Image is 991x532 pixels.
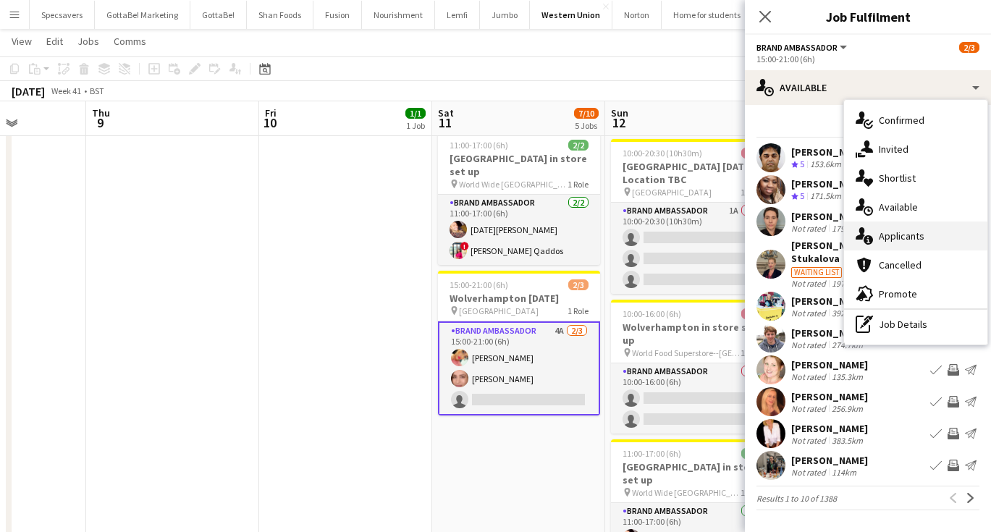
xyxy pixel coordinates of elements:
[791,454,868,467] div: [PERSON_NAME]
[623,148,702,159] span: 10:00-20:30 (10h30m)
[438,152,600,178] h3: [GEOGRAPHIC_DATA] in store set up
[247,1,313,29] button: Shan Foods
[611,106,628,119] span: Sun
[438,271,600,415] app-job-card: 15:00-21:00 (6h)2/3Wolverhampton [DATE] [GEOGRAPHIC_DATA]1 RoleBrand Ambassador4A2/315:00-21:00 (...
[791,295,868,308] div: [PERSON_NAME]
[791,267,842,278] div: Waiting list
[844,310,987,339] div: Job Details
[6,32,38,51] a: View
[438,106,454,119] span: Sat
[791,308,829,318] div: Not rated
[879,172,916,185] span: Shortlist
[95,1,190,29] button: GottaBe! Marketing
[46,35,63,48] span: Edit
[90,114,110,131] span: 9
[741,347,762,358] span: 1 Role
[756,493,837,504] span: Results 1 to 10 of 1388
[829,403,866,414] div: 256.9km
[745,7,991,26] h3: Job Fulfilment
[405,108,426,119] span: 1/1
[362,1,435,29] button: Nourishment
[800,159,804,169] span: 5
[741,308,762,319] span: 0/2
[791,467,829,478] div: Not rated
[879,229,924,242] span: Applicants
[263,114,277,131] span: 10
[450,279,508,290] span: 15:00-21:00 (6h)
[741,487,762,498] span: 1 Role
[41,32,69,51] a: Edit
[611,139,773,294] div: 10:00-20:30 (10h30m)0/3[GEOGRAPHIC_DATA] [DATE]--Location TBC [GEOGRAPHIC_DATA]1 RoleBrand Ambass...
[459,305,539,316] span: [GEOGRAPHIC_DATA]
[879,200,918,214] span: Available
[632,347,741,358] span: World Food Superstore--[GEOGRAPHIC_DATA]
[791,223,829,234] div: Not rated
[48,85,84,96] span: Week 41
[623,448,681,459] span: 11:00-17:00 (6h)
[829,223,866,234] div: 179.9km
[791,339,829,350] div: Not rated
[435,1,480,29] button: Lemfi
[741,187,762,198] span: 1 Role
[829,278,866,289] div: 197.1km
[632,187,712,198] span: [GEOGRAPHIC_DATA]
[438,131,600,265] div: 11:00-17:00 (6h)2/2[GEOGRAPHIC_DATA] in store set up World Wide [GEOGRAPHIC_DATA]1 RoleBrand Amba...
[741,448,762,459] span: 2/2
[807,190,844,203] div: 171.5km
[791,422,868,435] div: [PERSON_NAME]
[959,42,979,53] span: 2/3
[12,35,32,48] span: View
[568,179,589,190] span: 1 Role
[756,54,979,64] div: 15:00-21:00 (6h)
[800,190,804,201] span: 5
[611,300,773,434] app-job-card: 10:00-16:00 (6h)0/2Wolverhampton in store set up World Food Superstore--[GEOGRAPHIC_DATA]1 RoleBr...
[741,148,762,159] span: 0/3
[438,321,600,415] app-card-role: Brand Ambassador4A2/315:00-21:00 (6h)[PERSON_NAME][PERSON_NAME]
[791,403,829,414] div: Not rated
[609,114,628,131] span: 12
[568,305,589,316] span: 1 Role
[829,308,866,318] div: 392.1km
[72,32,105,51] a: Jobs
[438,195,600,265] app-card-role: Brand Ambassador2/211:00-17:00 (6h)[DATE][PERSON_NAME]![PERSON_NAME] Qaddos
[436,114,454,131] span: 11
[829,435,866,446] div: 383.5km
[791,177,895,190] div: [PERSON_NAME] QABA
[879,287,917,300] span: Promote
[829,467,859,478] div: 114km
[611,160,773,186] h3: [GEOGRAPHIC_DATA] [DATE]--Location TBC
[611,363,773,434] app-card-role: Brand Ambassador0/210:00-16:00 (6h)
[756,42,838,53] span: Brand Ambassador
[30,1,95,29] button: Specsavers
[612,1,662,29] button: Norton
[530,1,612,29] button: Western Union
[459,179,568,190] span: World Wide [GEOGRAPHIC_DATA]
[632,487,741,498] span: World Wide [GEOGRAPHIC_DATA]
[879,114,924,127] span: Confirmed
[791,371,829,382] div: Not rated
[791,435,829,446] div: Not rated
[460,242,469,250] span: !
[114,35,146,48] span: Comms
[480,1,530,29] button: Jumbo
[313,1,362,29] button: Fusion
[745,70,991,105] div: Available
[791,210,868,223] div: [PERSON_NAME]
[92,106,110,119] span: Thu
[265,106,277,119] span: Fri
[756,42,849,53] button: Brand Ambassador
[575,120,598,131] div: 5 Jobs
[623,308,681,319] span: 10:00-16:00 (6h)
[791,278,829,289] div: Not rated
[190,1,247,29] button: GottaBe!
[791,239,924,265] div: [PERSON_NAME] (Mila) Stukalova
[829,339,866,350] div: 274.7km
[568,140,589,151] span: 2/2
[438,292,600,305] h3: Wolverhampton [DATE]
[791,145,868,159] div: [PERSON_NAME]
[90,85,104,96] div: BST
[807,159,844,171] div: 153.6km
[879,143,908,156] span: Invited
